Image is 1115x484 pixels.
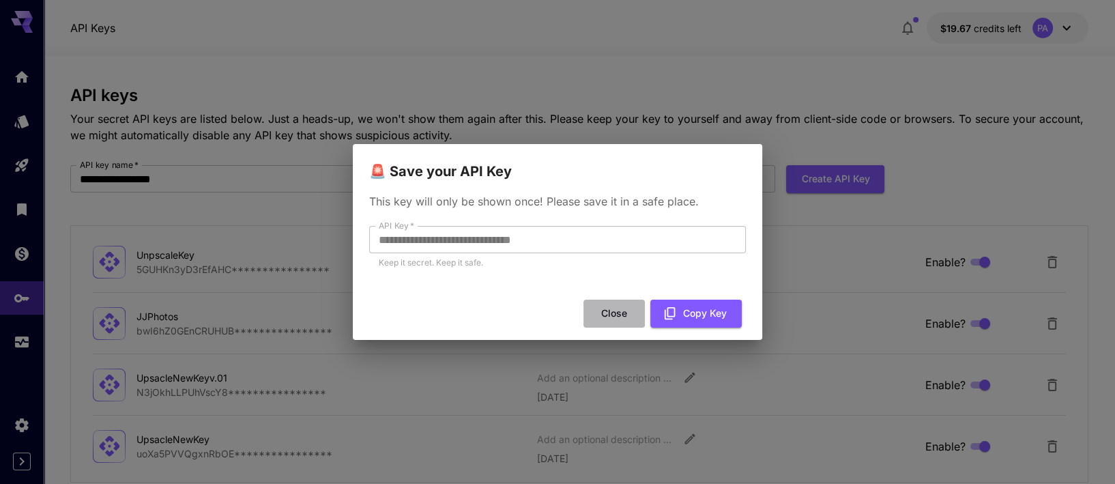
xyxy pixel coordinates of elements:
[379,220,414,231] label: API Key
[353,144,762,182] h2: 🚨 Save your API Key
[379,256,736,270] p: Keep it secret. Keep it safe.
[650,300,742,328] button: Copy Key
[369,193,746,210] p: This key will only be shown once! Please save it in a safe place.
[583,300,645,328] button: Close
